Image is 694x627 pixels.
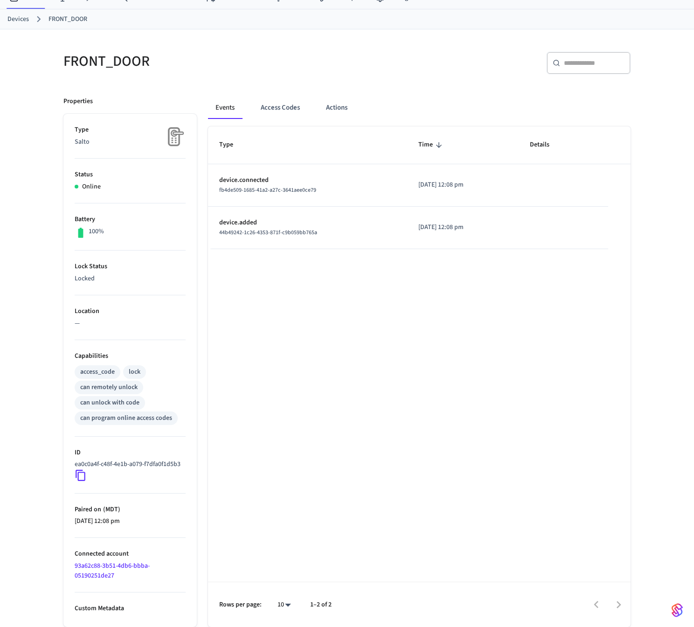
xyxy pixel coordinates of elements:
[75,561,150,580] a: 93a62c88-3b51-4db6-bbba-05190251de27
[418,223,508,232] p: [DATE] 12:08 pm
[75,215,186,224] p: Battery
[75,505,186,515] p: Paired on
[82,182,101,192] p: Online
[162,125,186,148] img: Placeholder Lock Image
[75,319,186,328] p: —
[219,229,317,237] span: 44b49242-1c26-4353-871f-c9b059bb765a
[219,218,396,228] p: device.added
[208,126,631,249] table: sticky table
[530,138,562,152] span: Details
[219,186,316,194] span: fb4de509-1685-41a2-a27c-3641aee0ce79
[418,180,508,190] p: [DATE] 12:08 pm
[75,262,186,272] p: Lock Status
[219,600,262,610] p: Rows per page:
[75,170,186,180] p: Status
[80,367,115,377] div: access_code
[75,604,186,613] p: Custom Metadata
[75,549,186,559] p: Connected account
[75,516,186,526] p: [DATE] 12:08 pm
[63,52,341,71] h5: FRONT_DOOR
[75,460,180,469] p: ea0c0a4f-c48f-4e1b-a079-f7dfa0f1d5b3
[208,97,631,119] div: ant example
[80,413,172,423] div: can program online access codes
[49,14,87,24] a: FRONT_DOOR
[75,125,186,135] p: Type
[75,351,186,361] p: Capabilities
[75,274,186,284] p: Locked
[672,603,683,618] img: SeamLogoGradient.69752ec5.svg
[63,97,93,106] p: Properties
[219,138,245,152] span: Type
[7,14,29,24] a: Devices
[208,97,242,119] button: Events
[129,367,140,377] div: lock
[80,383,138,392] div: can remotely unlock
[418,138,445,152] span: Time
[75,307,186,316] p: Location
[273,598,295,612] div: 10
[101,505,120,514] span: ( MDT )
[80,398,139,408] div: can unlock with code
[75,137,186,147] p: Salto
[219,175,396,185] p: device.connected
[75,448,186,458] p: ID
[89,227,104,237] p: 100%
[319,97,355,119] button: Actions
[253,97,307,119] button: Access Codes
[310,600,332,610] p: 1–2 of 2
